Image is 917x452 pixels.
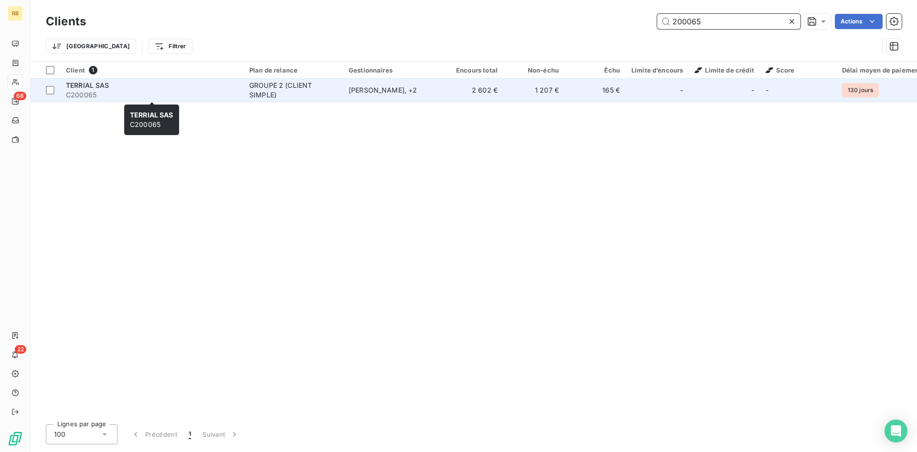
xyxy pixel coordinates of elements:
[448,66,498,74] div: Encours total
[8,6,23,21] div: RB
[766,86,768,94] span: -
[570,66,620,74] div: Échu
[249,81,337,100] div: GROUPE 2 (CLIENT SIMPLE)
[349,85,437,95] div: [PERSON_NAME] , + 2
[130,111,173,119] span: TERRIAL SAS
[46,39,136,54] button: [GEOGRAPHIC_DATA]
[130,111,173,128] span: C200065
[565,79,626,102] td: 165 €
[680,85,683,95] span: -
[54,430,65,439] span: 100
[509,66,559,74] div: Non-échu
[89,66,97,74] span: 1
[148,39,192,54] button: Filtrer
[349,66,437,74] div: Gestionnaires
[46,13,86,30] h3: Clients
[842,83,879,97] span: 130 jours
[125,424,183,444] button: Précédent
[249,66,337,74] div: Plan de relance
[189,430,191,439] span: 1
[631,66,683,74] div: Limite d’encours
[694,66,754,74] span: Limite de crédit
[766,66,795,74] span: Score
[657,14,800,29] input: Rechercher
[8,94,22,109] a: 68
[66,66,85,74] span: Client
[8,431,23,446] img: Logo LeanPay
[197,424,245,444] button: Suivant
[15,345,26,354] span: 22
[442,79,503,102] td: 2 602 €
[183,424,197,444] button: 1
[14,92,26,100] span: 68
[885,420,907,442] div: Open Intercom Messenger
[751,85,754,95] span: -
[66,90,238,100] span: C200065
[835,14,883,29] button: Actions
[66,81,109,89] span: TERRIAL SAS
[503,79,565,102] td: 1 207 €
